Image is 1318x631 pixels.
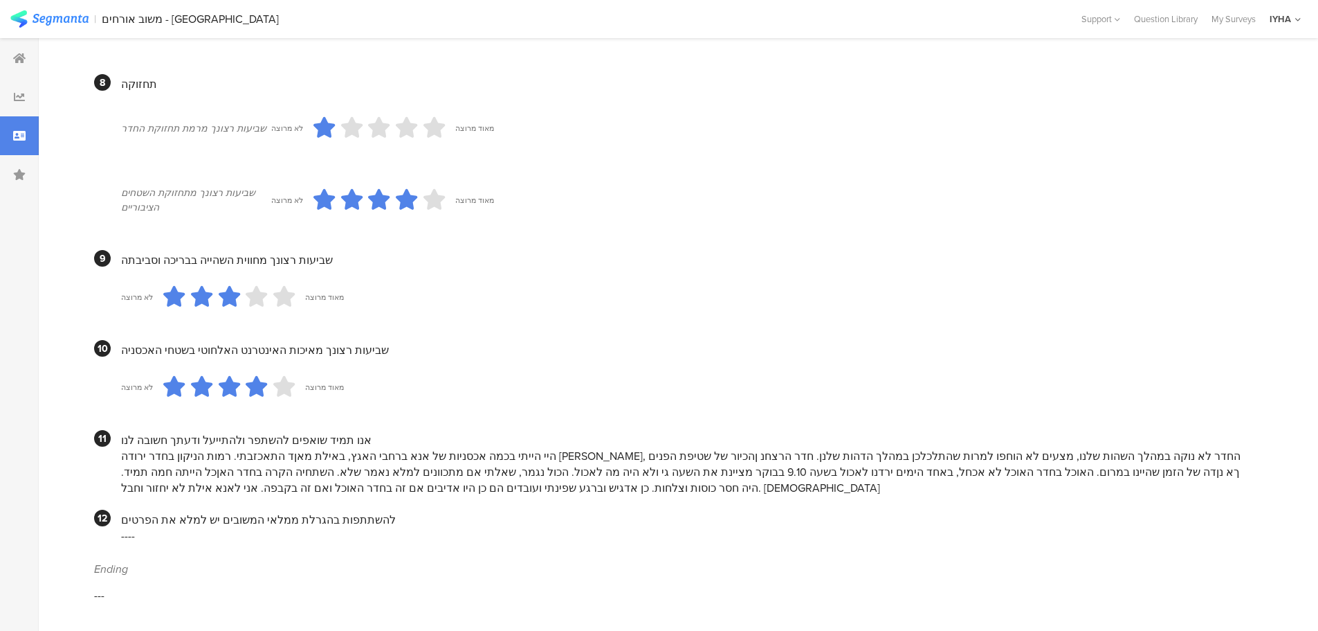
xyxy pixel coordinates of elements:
[1205,12,1263,26] a: My Surveys
[121,121,271,136] div: שביעות רצונך מרמת תחזוקת החדר
[1127,12,1205,26] a: Question Library
[121,342,1252,358] div: שביעות רצונך מאיכות האינטרנט האלחוטי בשטחי האכסניה
[121,432,1252,448] div: אנו תמיד שואפים להשתפר ולהתייעל ודעתך חשובה לנו
[94,74,111,91] div: 8
[102,12,279,26] div: משוב אורחים - [GEOGRAPHIC_DATA]
[271,123,303,134] div: לא מרוצה
[1270,12,1291,26] div: IYHA
[305,382,344,393] div: מאוד מרוצה
[94,561,1252,577] div: Ending
[94,250,111,267] div: 9
[1081,8,1120,30] div: Support
[121,76,1252,92] div: תחזוקה
[305,292,344,303] div: מאוד מרוצה
[94,430,111,447] div: 11
[121,186,271,215] div: שביעות רצונך מתחזוקת השטחים הציבוריים
[121,528,1252,544] div: ----
[271,195,303,206] div: לא מרוצה
[455,123,494,134] div: מאוד מרוצה
[121,512,1252,528] div: להשתתפות בהגרלת ממלאי המשובים יש למלא את הפרטים
[121,292,153,303] div: לא מרוצה
[94,11,96,27] div: |
[10,10,89,28] img: segmanta logo
[121,448,1252,496] div: היי הייתי בכמה אכסניות של אנא ברחבי האגץ, באילת מאןד התאכזבתי. רמות הניקון בחדר ירודה [PERSON_NAM...
[121,252,1252,268] div: שביעות רצונך מחווית השהייה בבריכה וסביבתה
[455,195,494,206] div: מאוד מרוצה
[94,510,111,526] div: 12
[94,587,1252,603] div: ---
[121,382,153,393] div: לא מרוצה
[94,340,111,357] div: 10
